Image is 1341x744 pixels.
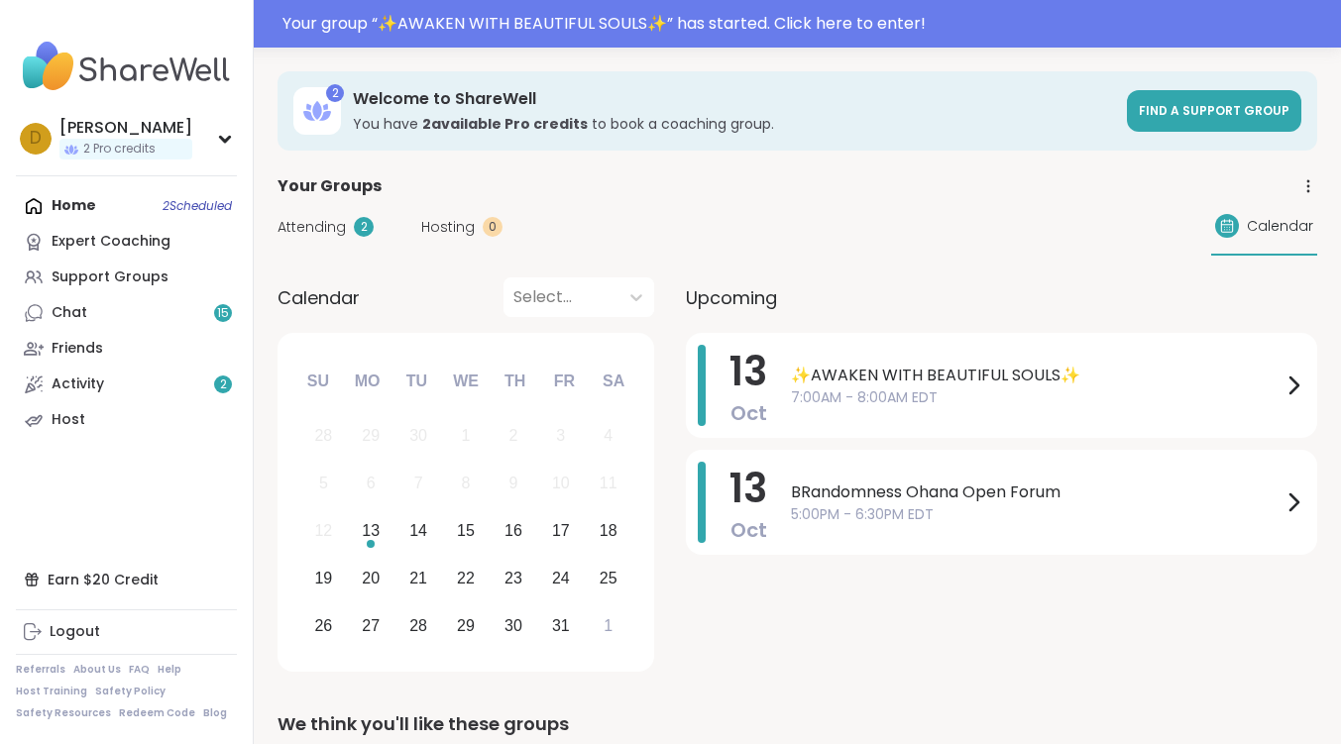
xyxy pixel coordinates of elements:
[729,344,767,399] span: 13
[587,604,629,647] div: Choose Saturday, November 1st, 2025
[299,412,631,649] div: month 2025-10
[542,360,586,403] div: Fr
[345,360,389,403] div: Mo
[539,510,582,553] div: Choose Friday, October 17th, 2025
[462,422,471,449] div: 1
[394,360,438,403] div: Tu
[539,557,582,599] div: Choose Friday, October 24th, 2025
[217,305,229,322] span: 15
[552,612,570,639] div: 31
[16,367,237,402] a: Activity2
[16,295,237,331] a: Chat15
[686,284,777,311] span: Upcoming
[414,470,423,496] div: 7
[397,557,440,599] div: Choose Tuesday, October 21st, 2025
[282,12,1329,36] div: Your group “ ✨AWAKEN WITH BEAUTIFUL SOULS✨ ” has started. Click here to enter!
[457,565,475,591] div: 22
[73,663,121,677] a: About Us
[445,463,488,505] div: Not available Wednesday, October 8th, 2025
[52,267,168,287] div: Support Groups
[59,117,192,139] div: [PERSON_NAME]
[539,463,582,505] div: Not available Friday, October 10th, 2025
[353,88,1115,110] h3: Welcome to ShareWell
[16,224,237,260] a: Expert Coaching
[278,174,382,198] span: Your Groups
[52,303,87,323] div: Chat
[353,114,1115,134] h3: You have to book a coaching group.
[445,510,488,553] div: Choose Wednesday, October 15th, 2025
[445,415,488,458] div: Not available Wednesday, October 1st, 2025
[552,470,570,496] div: 10
[493,604,535,647] div: Choose Thursday, October 30th, 2025
[314,422,332,449] div: 28
[600,470,617,496] div: 11
[493,415,535,458] div: Not available Thursday, October 2nd, 2025
[350,557,392,599] div: Choose Monday, October 20th, 2025
[16,32,237,101] img: ShareWell Nav Logo
[319,470,328,496] div: 5
[1247,216,1313,237] span: Calendar
[508,470,517,496] div: 9
[314,612,332,639] div: 26
[16,260,237,295] a: Support Groups
[552,565,570,591] div: 24
[508,422,517,449] div: 2
[397,604,440,647] div: Choose Tuesday, October 28th, 2025
[350,415,392,458] div: Not available Monday, September 29th, 2025
[16,663,65,677] a: Referrals
[457,517,475,544] div: 15
[587,557,629,599] div: Choose Saturday, October 25th, 2025
[483,217,503,237] div: 0
[409,612,427,639] div: 28
[445,557,488,599] div: Choose Wednesday, October 22nd, 2025
[592,360,635,403] div: Sa
[302,415,345,458] div: Not available Sunday, September 28th, 2025
[52,410,85,430] div: Host
[16,685,87,698] a: Host Training
[302,557,345,599] div: Choose Sunday, October 19th, 2025
[30,126,42,152] span: D
[539,604,582,647] div: Choose Friday, October 31st, 2025
[556,422,565,449] div: 3
[457,612,475,639] div: 29
[158,663,181,677] a: Help
[350,463,392,505] div: Not available Monday, October 6th, 2025
[587,510,629,553] div: Choose Saturday, October 18th, 2025
[354,217,374,237] div: 2
[220,376,227,393] span: 2
[421,217,475,238] span: Hosting
[278,217,346,238] span: Attending
[362,517,380,544] div: 13
[278,284,360,311] span: Calendar
[16,706,111,720] a: Safety Resources
[791,504,1282,525] span: 5:00PM - 6:30PM EDT
[587,415,629,458] div: Not available Saturday, October 4th, 2025
[409,422,427,449] div: 30
[50,622,100,642] div: Logout
[539,415,582,458] div: Not available Friday, October 3rd, 2025
[504,612,522,639] div: 30
[730,399,767,427] span: Oct
[445,604,488,647] div: Choose Wednesday, October 29th, 2025
[16,402,237,438] a: Host
[83,141,156,158] span: 2 Pro credits
[367,470,376,496] div: 6
[314,565,332,591] div: 19
[444,360,488,403] div: We
[16,562,237,597] div: Earn $20 Credit
[462,470,471,496] div: 8
[129,663,150,677] a: FAQ
[600,517,617,544] div: 18
[552,517,570,544] div: 17
[409,565,427,591] div: 21
[791,480,1282,504] span: BRandomness Ohana Open Forum
[302,510,345,553] div: Not available Sunday, October 12th, 2025
[362,565,380,591] div: 20
[362,422,380,449] div: 29
[730,516,767,544] span: Oct
[350,510,392,553] div: Choose Monday, October 13th, 2025
[587,463,629,505] div: Not available Saturday, October 11th, 2025
[791,387,1282,408] span: 7:00AM - 8:00AM EDT
[52,374,104,394] div: Activity
[504,517,522,544] div: 16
